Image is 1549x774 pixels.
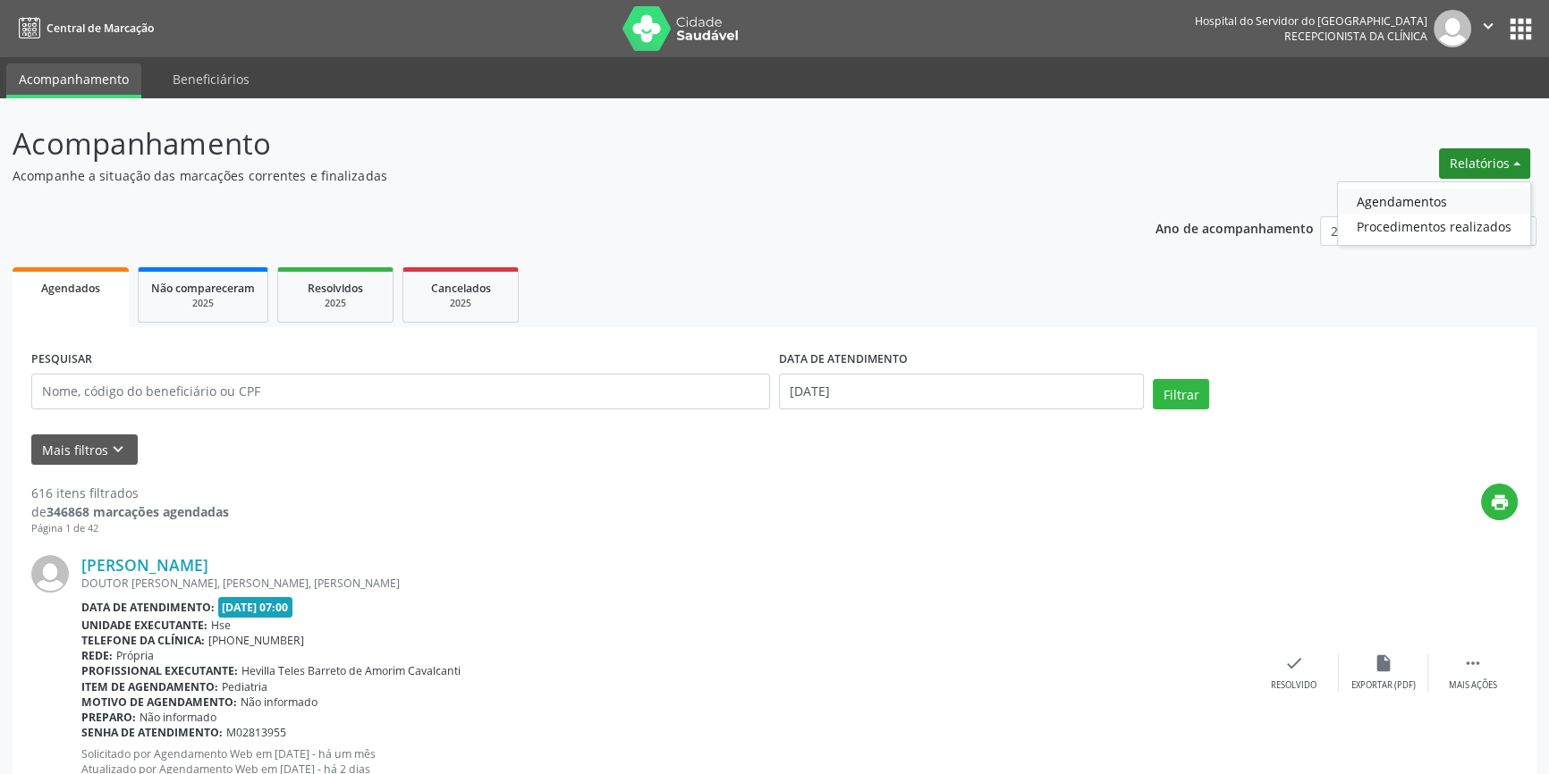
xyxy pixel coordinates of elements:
[1505,13,1536,45] button: apps
[1338,189,1530,214] a: Agendamentos
[108,440,128,459] i: keyboard_arrow_down
[779,346,908,374] label: DATA DE ATENDIMENTO
[416,297,505,310] div: 2025
[779,374,1144,409] input: Selecione um intervalo
[222,679,267,694] span: Pediatria
[81,555,208,575] a: [PERSON_NAME]
[81,710,136,725] b: Preparo:
[47,503,229,520] strong: 346868 marcações agendadas
[208,633,304,648] span: [PHONE_NUMBER]
[31,484,229,502] div: 616 itens filtrados
[116,648,154,663] span: Própria
[81,725,223,740] b: Senha de atendimento:
[81,576,1249,591] div: DOUTOR [PERSON_NAME], [PERSON_NAME], [PERSON_NAME]
[1439,148,1530,179] button: Relatórios
[1271,679,1316,692] div: Resolvido
[211,618,231,633] span: Hse
[1195,13,1427,29] div: Hospital do Servidor do [GEOGRAPHIC_DATA]
[81,663,238,678] b: Profissional executante:
[151,297,255,310] div: 2025
[1351,679,1416,692] div: Exportar (PDF)
[81,679,218,694] b: Item de agendamento:
[1284,653,1304,673] i: check
[1434,10,1471,47] img: img
[218,597,293,618] span: [DATE] 07:00
[1481,484,1518,520] button: print
[1153,379,1209,409] button: Filtrar
[13,166,1079,185] p: Acompanhe a situação das marcações correntes e finalizadas
[41,281,100,296] span: Agendados
[140,710,216,725] span: Não informado
[31,346,92,374] label: PESQUISAR
[1338,214,1530,239] a: Procedimentos realizados
[31,502,229,521] div: de
[1490,492,1510,512] i: print
[1337,181,1531,246] ul: Relatórios
[1478,16,1498,36] i: 
[13,13,154,43] a: Central de Marcação
[1449,679,1497,692] div: Mais ações
[47,21,154,36] span: Central de Marcação
[1374,653,1393,673] i: insert_drive_file
[1471,10,1505,47] button: 
[6,63,141,98] a: Acompanhamento
[291,297,380,310] div: 2025
[151,281,255,296] span: Não compareceram
[1155,216,1314,239] p: Ano de acompanhamento
[81,618,207,633] b: Unidade executante:
[160,63,262,95] a: Beneficiários
[31,555,69,593] img: img
[13,122,1079,166] p: Acompanhamento
[81,694,237,710] b: Motivo de agendamento:
[1284,29,1427,44] span: Recepcionista da clínica
[31,374,770,409] input: Nome, código do beneficiário ou CPF
[241,663,461,678] span: Hevilla Teles Barreto de Amorim Cavalcanti
[431,281,491,296] span: Cancelados
[226,725,286,740] span: M02813955
[308,281,363,296] span: Resolvidos
[31,434,138,466] button: Mais filtroskeyboard_arrow_down
[81,648,113,663] b: Rede:
[81,600,215,615] b: Data de atendimento:
[81,633,205,648] b: Telefone da clínica:
[31,521,229,536] div: Página 1 de 42
[1463,653,1483,673] i: 
[241,694,317,710] span: Não informado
